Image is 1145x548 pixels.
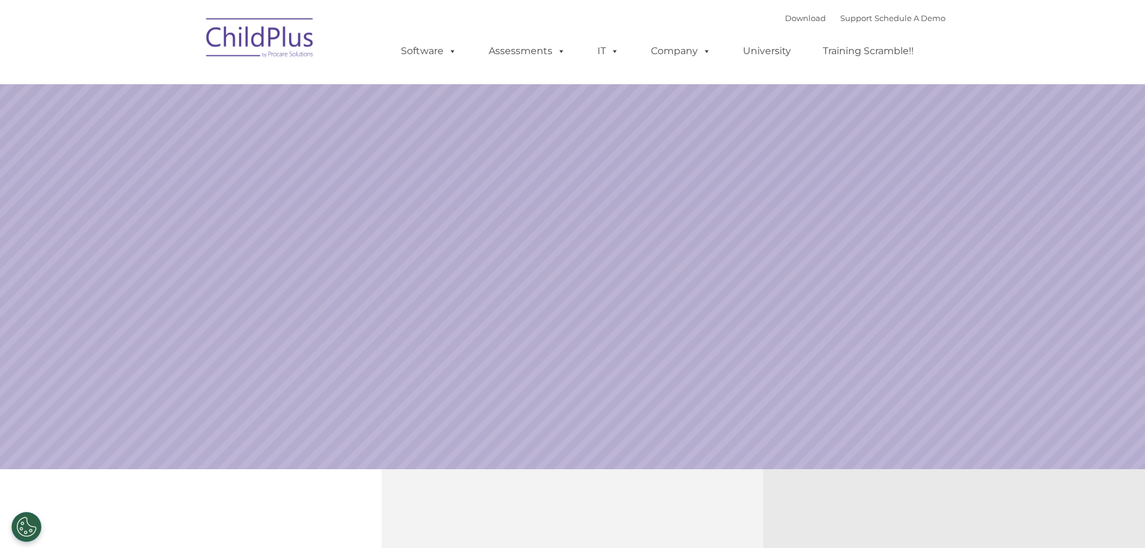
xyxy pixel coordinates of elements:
button: Cookies Settings [11,512,41,542]
a: Software [389,39,469,63]
a: Company [639,39,723,63]
img: ChildPlus by Procare Solutions [200,10,320,70]
a: Assessments [477,39,578,63]
a: Schedule A Demo [875,13,945,23]
a: Training Scramble!! [811,39,926,63]
a: Download [785,13,826,23]
a: IT [585,39,631,63]
a: Support [840,13,872,23]
a: University [731,39,803,63]
font: | [785,13,945,23]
